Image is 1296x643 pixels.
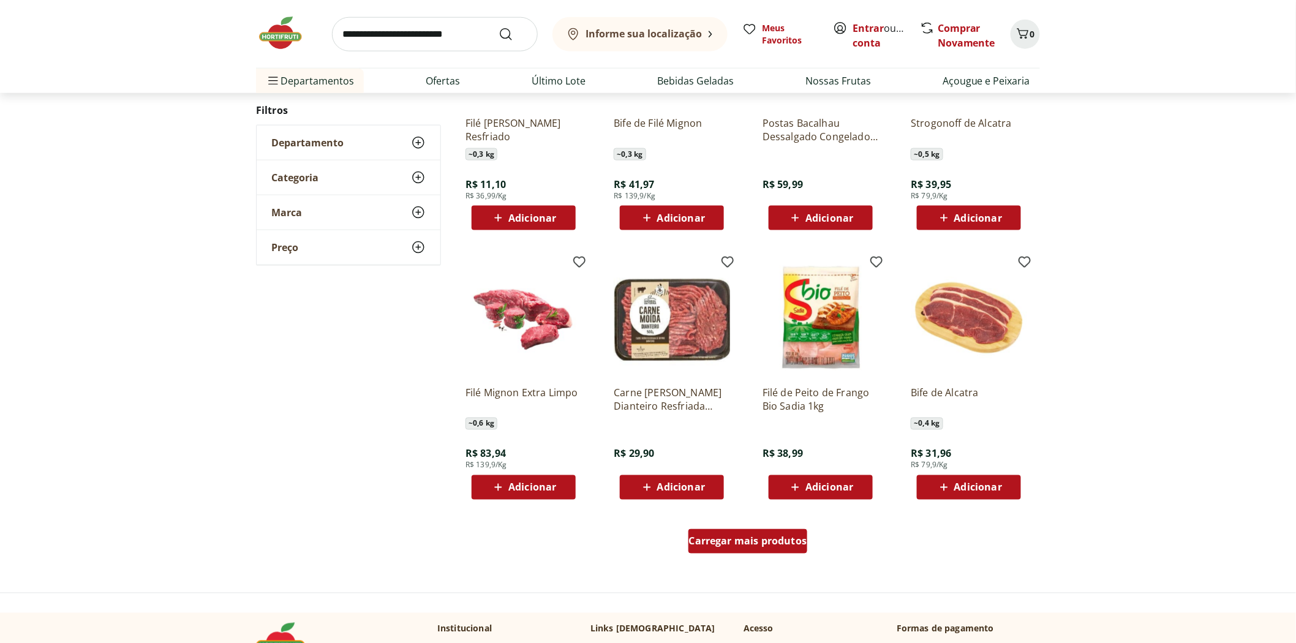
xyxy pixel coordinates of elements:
[532,73,586,88] a: Último Lote
[763,178,803,191] span: R$ 59,99
[614,116,730,143] a: Bife de Filé Mignon
[911,447,951,461] span: R$ 31,96
[465,178,506,191] span: R$ 11,10
[552,17,728,51] button: Informe sua localização
[257,230,440,265] button: Preço
[620,475,724,500] button: Adicionar
[911,461,948,470] span: R$ 79,9/Kg
[620,206,724,230] button: Adicionar
[954,483,1002,492] span: Adicionar
[763,116,879,143] a: Postas Bacalhau Dessalgado Congelado Riberalves 800G
[954,213,1002,223] span: Adicionar
[465,116,582,143] a: Filé [PERSON_NAME] Resfriado
[508,483,556,492] span: Adicionar
[853,21,907,50] span: ou
[271,241,298,254] span: Preço
[499,27,528,42] button: Submit Search
[614,260,730,376] img: Carne Moída Bovina Dianteiro Resfriada Natural da Terra 500g
[763,260,879,376] img: Filé de Peito de Frango Bio Sadia 1kg
[911,260,1027,376] img: Bife de Alcatra
[1011,20,1040,49] button: Carrinho
[614,178,654,191] span: R$ 41,97
[614,148,646,160] span: ~ 0,3 kg
[271,206,302,219] span: Marca
[911,148,943,160] span: ~ 0,5 kg
[688,529,808,558] a: Carregar mais produtos
[271,137,344,149] span: Departamento
[257,195,440,230] button: Marca
[769,206,873,230] button: Adicionar
[897,623,1040,635] p: Formas de pagamento
[465,148,497,160] span: ~ 0,3 kg
[917,475,1021,500] button: Adicionar
[266,66,354,96] span: Departamentos
[762,22,818,47] span: Meus Favoritos
[763,447,803,461] span: R$ 38,99
[689,536,807,546] span: Carregar mais produtos
[805,483,853,492] span: Adicionar
[769,475,873,500] button: Adicionar
[1030,28,1035,40] span: 0
[763,386,879,413] a: Filé de Peito de Frango Bio Sadia 1kg
[911,178,951,191] span: R$ 39,95
[472,206,576,230] button: Adicionar
[943,73,1030,88] a: Açougue e Peixaria
[657,73,734,88] a: Bebidas Geladas
[465,386,582,413] a: Filé Mignon Extra Limpo
[586,27,702,40] b: Informe sua localização
[744,623,774,635] p: Acesso
[465,461,507,470] span: R$ 139,9/Kg
[614,447,654,461] span: R$ 29,90
[590,623,715,635] p: Links [DEMOGRAPHIC_DATA]
[853,21,884,35] a: Entrar
[426,73,460,88] a: Ofertas
[742,22,818,47] a: Meus Favoritos
[437,623,492,635] p: Institucional
[911,116,1027,143] a: Strogonoff de Alcatra
[614,386,730,413] a: Carne [PERSON_NAME] Dianteiro Resfriada Natural da Terra 500g
[465,260,582,376] img: Filé Mignon Extra Limpo
[257,160,440,195] button: Categoria
[853,21,920,50] a: Criar conta
[911,191,948,201] span: R$ 79,9/Kg
[266,66,281,96] button: Menu
[508,213,556,223] span: Adicionar
[472,475,576,500] button: Adicionar
[938,21,995,50] a: Comprar Novamente
[256,98,441,122] h2: Filtros
[257,126,440,160] button: Departamento
[256,15,317,51] img: Hortifruti
[271,171,318,184] span: Categoria
[917,206,1021,230] button: Adicionar
[465,191,507,201] span: R$ 36,99/Kg
[465,447,506,461] span: R$ 83,94
[614,191,655,201] span: R$ 139,9/Kg
[805,73,871,88] a: Nossas Frutas
[911,418,943,430] span: ~ 0,4 kg
[911,386,1027,413] a: Bife de Alcatra
[657,213,705,223] span: Adicionar
[805,213,853,223] span: Adicionar
[657,483,705,492] span: Adicionar
[332,17,538,51] input: search
[465,418,497,430] span: ~ 0,6 kg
